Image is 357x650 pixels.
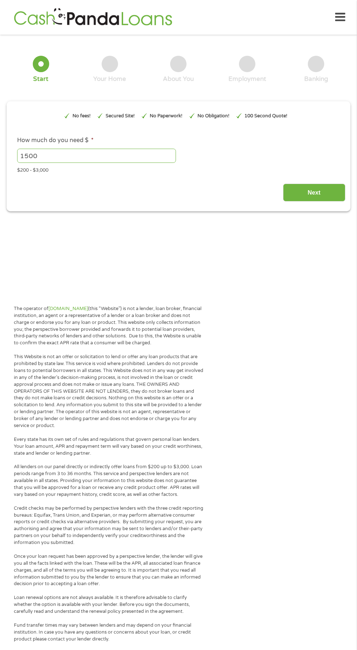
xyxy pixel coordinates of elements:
[14,622,204,643] p: Fund transfer times may vary between lenders and may depend on your financial institution. In cas...
[14,436,204,457] p: Every state has its own set of rules and regulations that govern personal loan lenders. Your loan...
[106,113,135,120] p: Secured Site!
[14,353,204,429] p: This Website is not an offer or solicitation to lend or offer any loan products that are prohibit...
[17,164,340,174] div: $200 - $3,000
[93,75,126,83] div: Your Home
[14,553,204,587] p: Once your loan request has been approved by a perspective lender, the lender will give you all th...
[244,113,287,120] p: 100 Second Quote!
[12,7,174,28] img: GetLoanNow Logo
[197,113,229,120] p: No Obligation!
[150,113,183,120] p: No Paperwork!
[33,75,48,83] div: Start
[304,75,328,83] div: Banking
[14,463,204,498] p: All lenders on our panel directly or indirectly offer loans from $200 up to $3,000. Loan periods ...
[283,184,345,201] input: Next
[163,75,194,83] div: About You
[17,137,94,144] label: How much do you need $
[48,306,88,312] a: [DOMAIN_NAME]
[228,75,266,83] div: Employment
[72,113,91,120] p: No fees!
[14,305,204,346] p: The operator of (this “Website”) is not a lender, loan broker, financial institution, an agent or...
[14,594,204,615] p: Loan renewal options are not always available. It is therefore advisable to clarify whether the o...
[14,505,204,546] p: Credit checks may be performed by perspective lenders with the three credit reporting bureaus: Eq...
